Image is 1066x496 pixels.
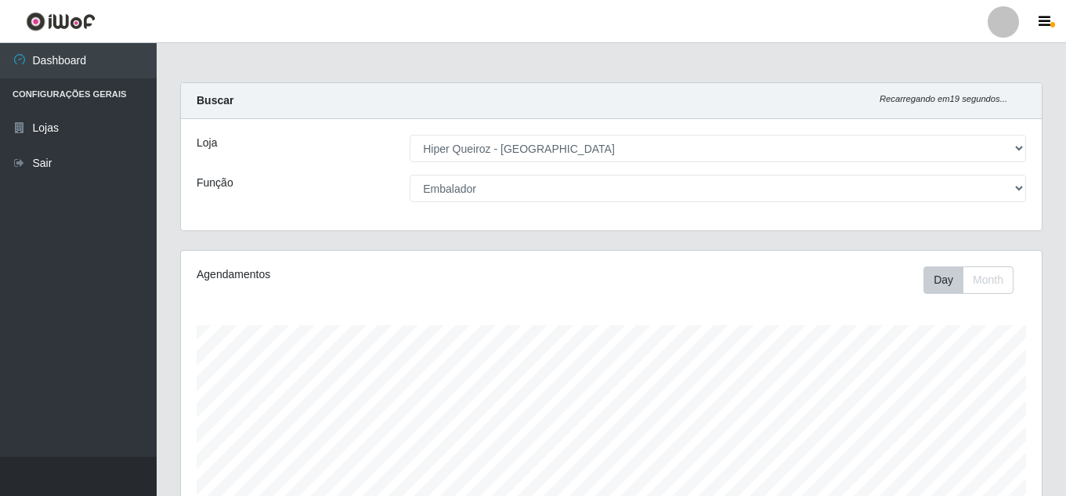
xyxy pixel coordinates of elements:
[923,266,1026,294] div: Toolbar with button groups
[197,135,217,151] label: Loja
[197,266,529,283] div: Agendamentos
[923,266,1014,294] div: First group
[26,12,96,31] img: CoreUI Logo
[923,266,963,294] button: Day
[197,94,233,107] strong: Buscar
[197,175,233,191] label: Função
[880,94,1007,103] i: Recarregando em 19 segundos...
[963,266,1014,294] button: Month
